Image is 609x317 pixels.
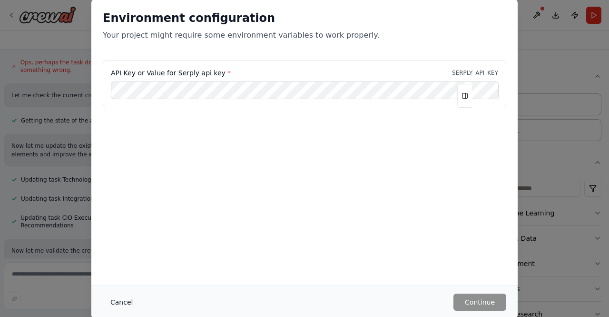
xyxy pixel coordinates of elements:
button: Continue [453,294,506,311]
p: Your project might require some environment variables to work properly. [103,30,506,41]
button: Cancel [103,294,140,311]
p: SERPLY_API_KEY [452,69,498,77]
label: API Key or Value for Serply api key [111,68,231,78]
h2: Environment configuration [103,10,506,26]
